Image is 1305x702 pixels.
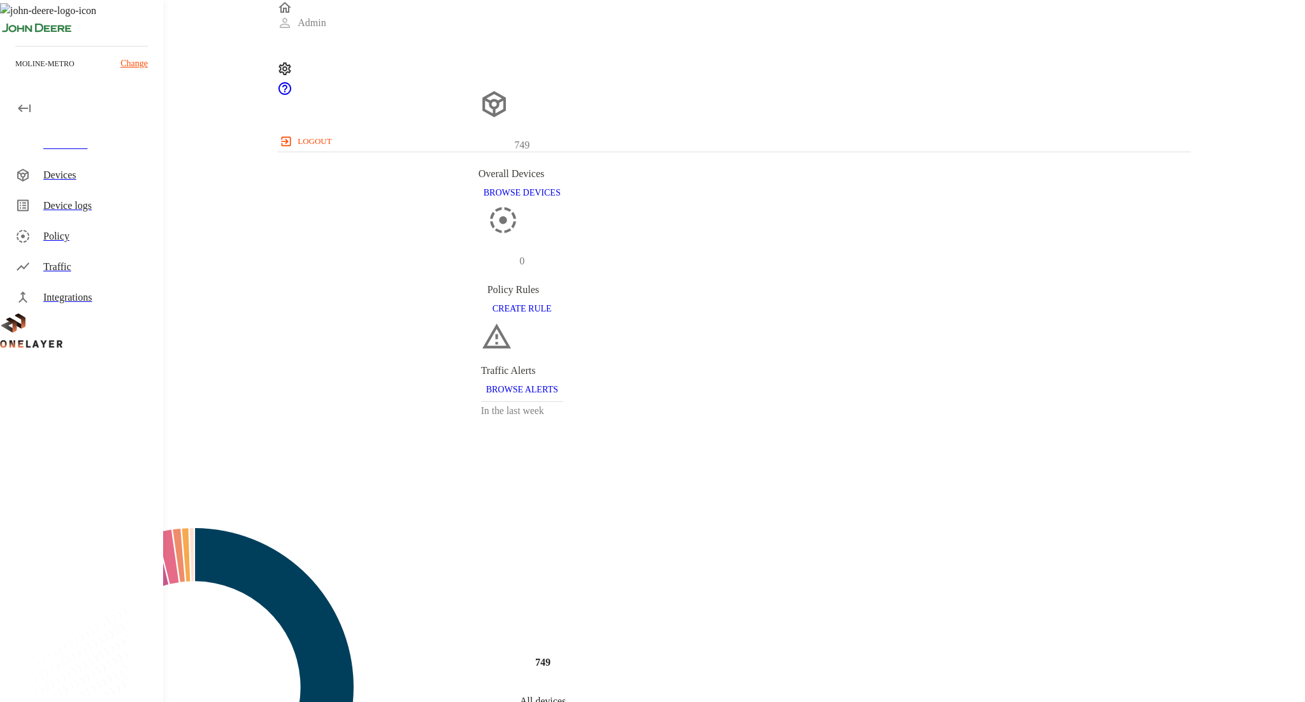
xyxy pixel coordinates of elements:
[535,655,551,670] h4: 749
[277,131,336,152] button: logout
[481,378,563,402] button: BROWSE ALERTS
[479,166,566,182] div: Overall Devices
[481,363,563,378] div: Traffic Alerts
[479,187,566,197] a: BROWSE DEVICES
[277,131,1191,152] a: logout
[481,383,563,394] a: BROWSE ALERTS
[487,297,557,321] button: CREATE RULE
[277,87,292,98] span: Support Portal
[479,182,566,205] button: BROWSE DEVICES
[487,303,557,313] a: CREATE RULE
[277,87,292,98] a: onelayer-support
[519,254,524,269] p: 0
[481,402,563,420] h3: In the last week
[298,15,326,31] p: Admin
[487,282,557,297] div: Policy Rules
